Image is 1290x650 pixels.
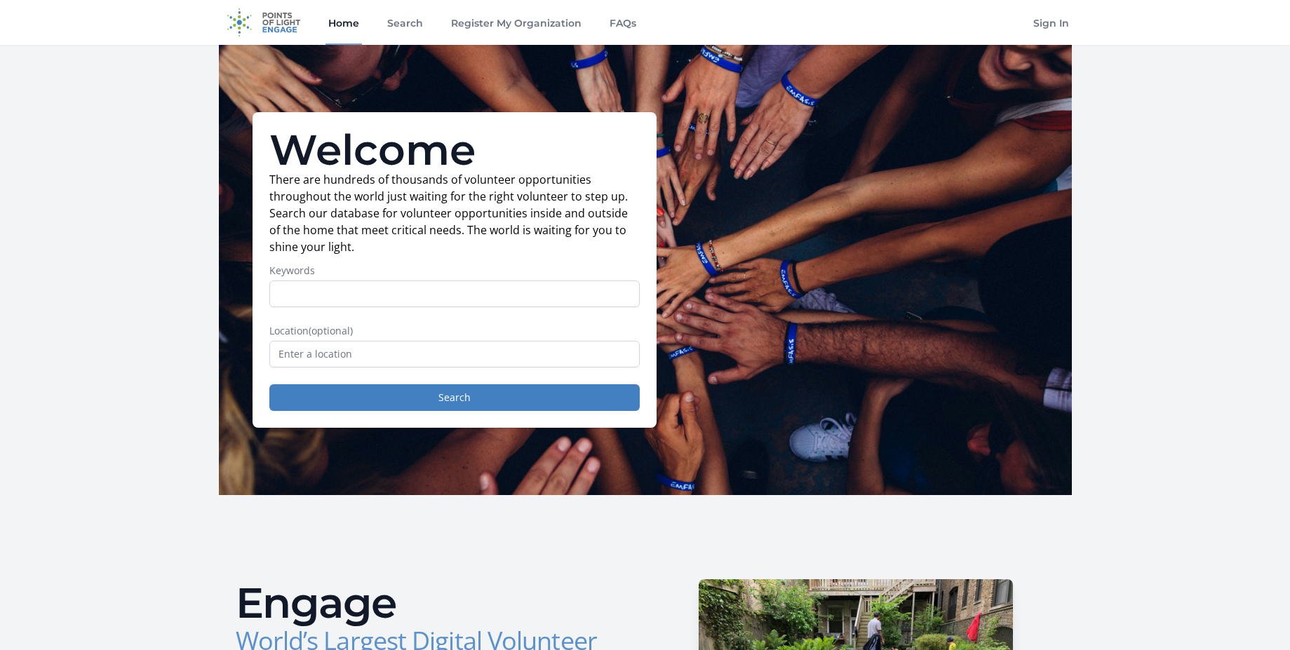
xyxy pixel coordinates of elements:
[269,341,640,367] input: Enter a location
[269,384,640,411] button: Search
[309,324,353,337] span: (optional)
[269,324,640,338] label: Location
[269,171,640,255] p: There are hundreds of thousands of volunteer opportunities throughout the world just waiting for ...
[269,264,640,278] label: Keywords
[269,129,640,171] h1: Welcome
[236,582,634,624] h2: Engage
